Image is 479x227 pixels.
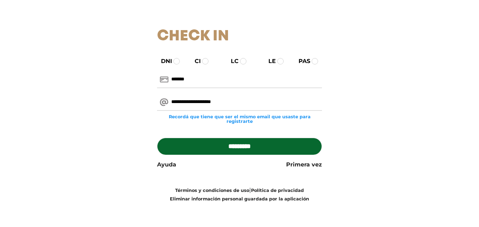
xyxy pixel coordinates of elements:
[157,28,322,45] h1: Check In
[152,186,327,203] div: |
[286,160,322,169] a: Primera vez
[170,196,309,202] a: Eliminar información personal guardada por la aplicación
[175,188,249,193] a: Términos y condiciones de uso
[292,57,310,66] label: PAS
[188,57,201,66] label: CI
[251,188,304,193] a: Política de privacidad
[224,57,239,66] label: LC
[262,57,276,66] label: LE
[157,160,176,169] a: Ayuda
[155,57,172,66] label: DNI
[157,114,322,124] small: Recordá que tiene que ser el mismo email que usaste para registrarte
